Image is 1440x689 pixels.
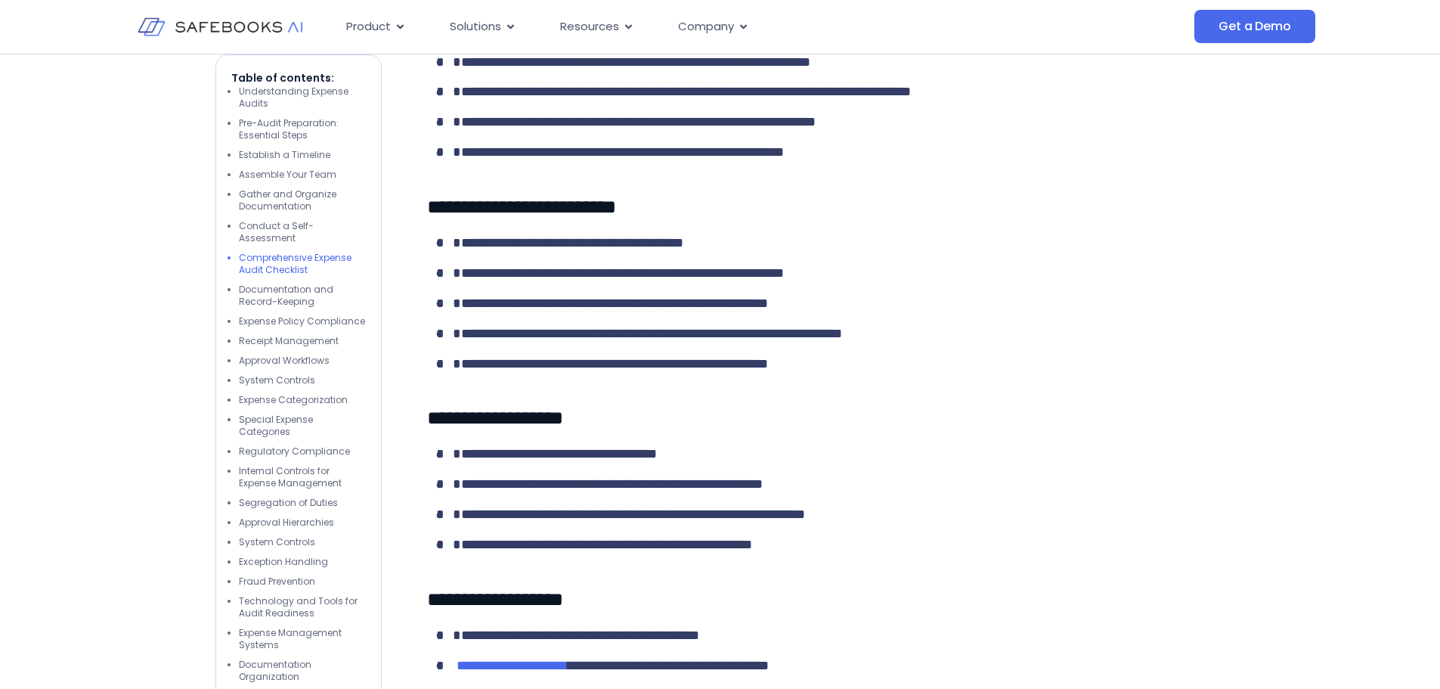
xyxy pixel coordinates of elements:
[239,169,366,181] li: Assemble Your Team
[239,85,366,110] li: Understanding Expense Audits
[239,188,366,213] li: Gather and Organize Documentation
[560,18,619,36] span: Resources
[239,556,366,568] li: Exception Handling
[239,252,366,276] li: Comprehensive Expense Audit Checklist
[450,18,501,36] span: Solutions
[239,355,366,367] li: Approval Workflows
[239,414,366,438] li: Special Expense Categories
[334,12,1043,42] nav: Menu
[239,315,366,327] li: Expense Policy Compliance
[239,335,366,347] li: Receipt Management
[239,659,366,683] li: Documentation Organization
[334,12,1043,42] div: Menu Toggle
[239,497,366,509] li: Segregation of Duties
[231,70,366,85] p: Table of contents:
[239,284,366,308] li: Documentation and Record-Keeping
[678,18,734,36] span: Company
[239,117,366,141] li: Pre-Audit Preparation: Essential Steps
[239,445,366,458] li: Regulatory Compliance
[239,517,366,529] li: Approval Hierarchies
[239,374,366,386] li: System Controls
[346,18,391,36] span: Product
[239,465,366,489] li: Internal Controls for Expense Management
[1219,19,1290,34] span: Get a Demo
[239,627,366,651] li: Expense Management Systems
[239,220,366,244] li: Conduct a Self-Assessment
[239,394,366,406] li: Expense Categorization
[239,595,366,619] li: Technology and Tools for Audit Readiness
[239,576,366,588] li: Fraud Prevention
[239,149,366,161] li: Establish a Timeline
[239,536,366,548] li: System Controls
[1194,10,1315,43] a: Get a Demo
